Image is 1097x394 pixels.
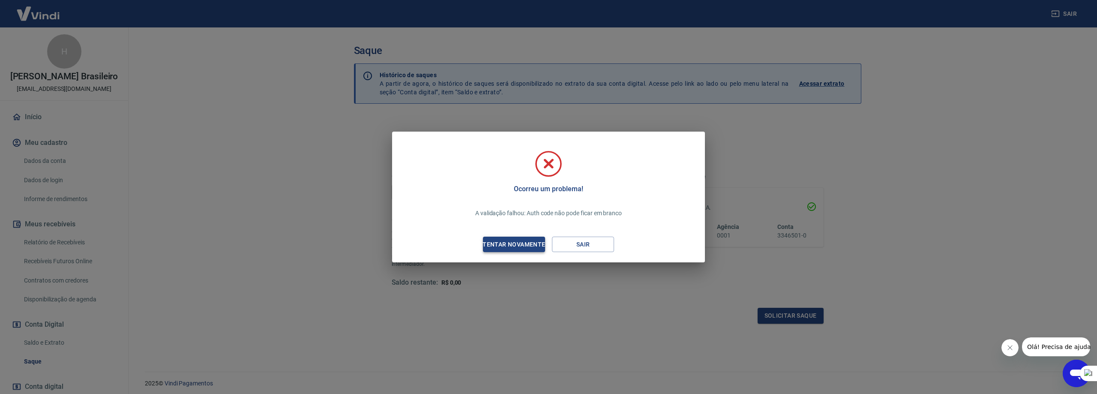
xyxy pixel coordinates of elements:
button: Tentar novamente [483,237,545,253]
iframe: Mensagem da empresa [1022,337,1090,356]
iframe: Fechar mensagem [1001,339,1019,356]
span: Olá! Precisa de ajuda? [5,6,72,13]
iframe: Botão para abrir a janela de mensagens [1063,360,1090,387]
p: A validação falhou: Auth code não pode ficar em branco [475,209,622,218]
button: Sair [552,237,614,253]
div: Tentar novamente [472,239,555,250]
h5: Ocorreu um problema! [514,185,583,193]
